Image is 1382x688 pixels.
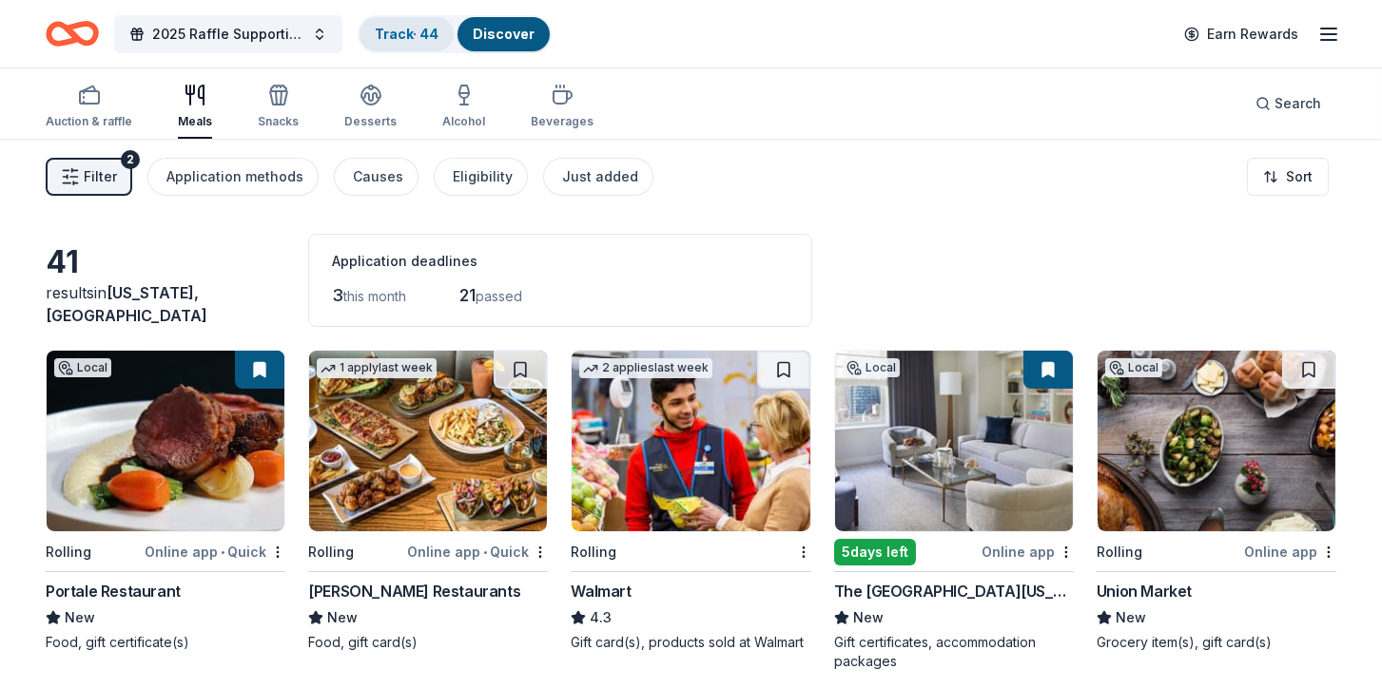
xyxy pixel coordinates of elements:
div: Meals [178,114,212,129]
div: Gift card(s), products sold at Walmart [571,633,810,652]
div: Walmart [571,580,631,602]
div: Rolling [308,541,354,564]
button: Desserts [344,76,397,139]
a: Discover [473,26,535,42]
span: • [221,545,224,560]
button: Snacks [258,76,299,139]
div: Application methods [166,165,303,188]
div: Food, gift certificate(s) [46,633,285,652]
div: The [GEOGRAPHIC_DATA][US_STATE] [834,580,1074,602]
img: Image for Portale Restaurant [47,351,284,531]
span: this month [343,288,406,304]
a: Image for Walmart2 applieslast weekRollingWalmart4.3Gift card(s), products sold at Walmart [571,350,810,652]
div: Online app Quick [145,540,285,564]
div: Just added [562,165,638,188]
button: Meals [178,76,212,139]
div: 5 days left [834,539,916,565]
span: in [46,283,207,325]
div: Rolling [571,541,616,564]
span: New [1116,606,1146,629]
div: Eligibility [453,165,513,188]
span: • [483,545,487,560]
button: Sort [1247,158,1329,196]
button: Just added [543,158,653,196]
a: Image for Union MarketLocalRollingOnline appUnion MarketNewGrocery item(s), gift card(s) [1097,350,1336,652]
div: Portale Restaurant [46,580,181,602]
img: Image for Walmart [572,351,809,531]
a: Home [46,11,99,56]
span: Search [1275,92,1321,115]
div: Desserts [344,114,397,129]
div: Grocery item(s), gift card(s) [1097,633,1336,652]
button: 2025 Raffle Supporting American [MEDICAL_DATA] Society's "Making Strides Against [MEDICAL_DATA]" [114,15,342,53]
div: 1 apply last week [317,358,437,378]
div: 2 [121,150,140,169]
div: Causes [353,165,403,188]
span: Sort [1286,165,1313,188]
span: 2025 Raffle Supporting American [MEDICAL_DATA] Society's "Making Strides Against [MEDICAL_DATA]" [152,23,304,46]
button: Alcohol [442,76,485,139]
div: Local [1105,358,1162,377]
span: [US_STATE], [GEOGRAPHIC_DATA] [46,283,207,325]
button: Causes [334,158,418,196]
img: Image for The Peninsula New York [835,351,1073,531]
span: 21 [459,285,476,305]
a: Track· 44 [375,26,438,42]
div: Food, gift card(s) [308,633,548,652]
button: Filter2 [46,158,132,196]
button: Track· 44Discover [358,15,552,53]
div: Online app [982,540,1074,564]
div: Local [843,358,900,377]
span: New [853,606,884,629]
div: Beverages [531,114,594,129]
span: New [65,606,95,629]
span: New [327,606,358,629]
span: Filter [84,165,117,188]
div: 2 applies last week [579,358,712,378]
img: Image for Thompson Restaurants [309,351,547,531]
div: Rolling [46,541,91,564]
button: Application methods [147,158,319,196]
button: Eligibility [434,158,528,196]
a: Earn Rewards [1173,17,1310,51]
button: Search [1240,85,1336,123]
div: Application deadlines [332,250,788,273]
div: [PERSON_NAME] Restaurants [308,580,520,602]
img: Image for Union Market [1098,351,1335,531]
a: Image for Portale RestaurantLocalRollingOnline app•QuickPortale RestaurantNewFood, gift certifica... [46,350,285,652]
span: 4.3 [590,606,612,629]
div: Alcohol [442,114,485,129]
div: 41 [46,243,285,281]
div: Union Market [1097,580,1192,602]
div: Rolling [1097,541,1142,564]
div: Auction & raffle [46,114,132,129]
div: Snacks [258,114,299,129]
div: Local [54,358,111,377]
span: 3 [332,285,343,305]
div: Online app [1244,540,1336,564]
button: Beverages [531,76,594,139]
button: Auction & raffle [46,76,132,139]
a: Image for Thompson Restaurants1 applylast weekRollingOnline app•Quick[PERSON_NAME] RestaurantsNew... [308,350,548,652]
a: Image for The Peninsula New YorkLocal5days leftOnline appThe [GEOGRAPHIC_DATA][US_STATE]NewGift c... [834,350,1074,671]
div: Gift certificates, accommodation packages [834,633,1074,671]
span: passed [476,288,522,304]
div: results [46,281,285,327]
div: Online app Quick [407,540,548,564]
